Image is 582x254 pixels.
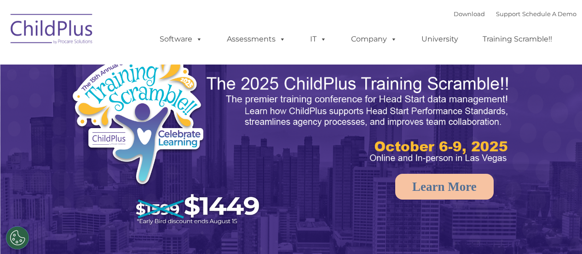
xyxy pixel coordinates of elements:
[473,30,561,48] a: Training Scramble!!
[496,10,520,18] a: Support
[301,30,336,48] a: IT
[218,30,295,48] a: Assessments
[395,174,494,200] a: Learn More
[150,30,212,48] a: Software
[342,30,406,48] a: Company
[6,226,29,249] button: Cookies Settings
[6,7,98,53] img: ChildPlus by Procare Solutions
[522,10,576,18] a: Schedule A Demo
[454,10,576,18] font: |
[454,10,485,18] a: Download
[412,30,467,48] a: University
